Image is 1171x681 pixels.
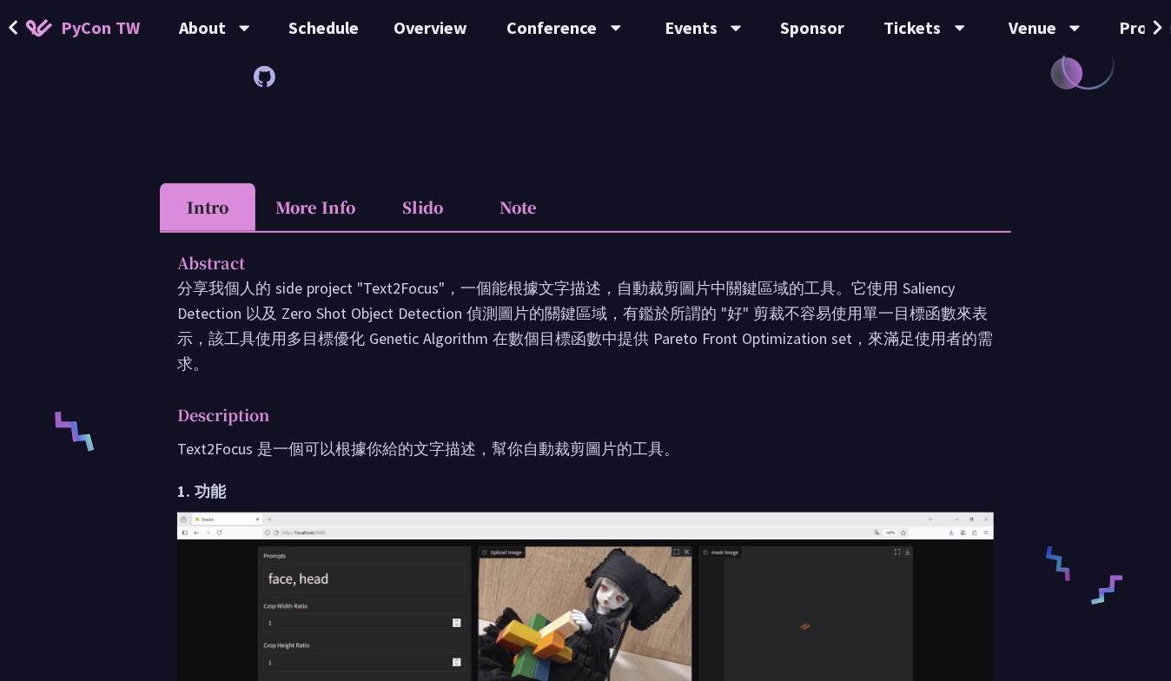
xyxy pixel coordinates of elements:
[471,183,566,231] li: Note
[61,15,140,41] span: PyCon TW
[177,402,959,427] p: Description
[26,19,52,36] img: Home icon of PyCon TW 2025
[255,183,375,231] li: More Info
[375,183,471,231] li: Slido
[177,479,994,504] h2: 1. 功能
[160,183,255,231] li: Intro
[177,436,994,461] p: Text2Focus 是一個可以根據你給的文字描述，幫你自動裁剪圖片的工具。
[177,250,959,275] p: Abstract
[9,6,157,50] a: PyCon TW
[177,275,994,376] p: 分享我個人的 side project "Text2Focus"，一個能根據文字描述，自動裁剪圖片中關鍵區域的工具。它使用 Saliency Detection 以及 Zero Shot Obj...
